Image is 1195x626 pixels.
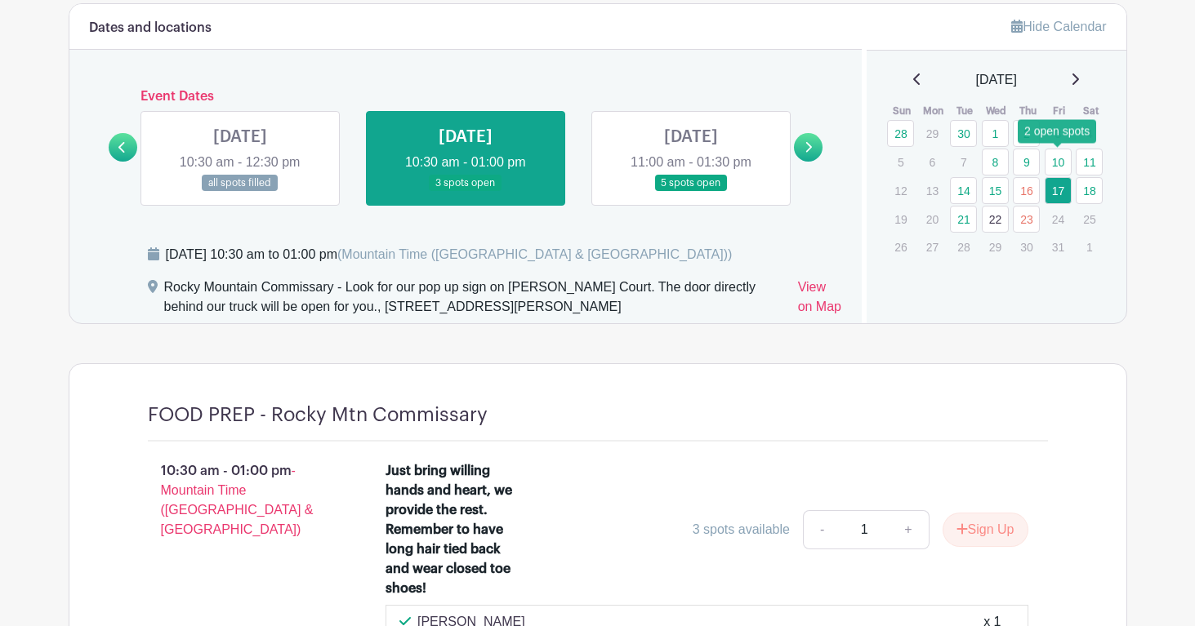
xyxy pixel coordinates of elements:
[1013,206,1040,233] a: 23
[1011,20,1106,33] a: Hide Calendar
[798,277,842,323] a: View on Map
[982,120,1009,147] a: 1
[982,149,1009,175] a: 8
[919,206,946,232] p: 20
[161,464,314,536] span: - Mountain Time ([GEOGRAPHIC_DATA] & [GEOGRAPHIC_DATA])
[950,120,977,147] a: 30
[1018,119,1096,143] div: 2 open spots
[337,247,732,261] span: (Mountain Time ([GEOGRAPHIC_DATA] & [GEOGRAPHIC_DATA]))
[1013,120,1040,147] a: 2
[1013,234,1040,260] p: 30
[1012,103,1044,119] th: Thu
[1045,206,1072,232] p: 24
[1076,206,1103,232] p: 25
[919,121,946,146] p: 29
[1075,103,1107,119] th: Sat
[148,403,488,427] h4: FOOD PREP - Rocky Mtn Commissary
[1013,177,1040,204] a: 16
[918,103,950,119] th: Mon
[1044,103,1076,119] th: Fri
[122,455,360,546] p: 10:30 am - 01:00 pm
[982,206,1009,233] a: 22
[981,103,1013,119] th: Wed
[919,234,946,260] p: 27
[166,245,733,264] div: [DATE] 10:30 am to 01:00 pm
[386,461,527,598] div: Just bring willing hands and heart, we provide the rest. Remember to have long hair tied back and...
[1013,149,1040,175] a: 9
[693,520,790,539] div: 3 spots available
[1045,177,1072,204] a: 17
[950,206,977,233] a: 21
[943,513,1028,547] button: Sign Up
[1076,149,1103,175] a: 11
[164,277,785,323] div: Rocky Mountain Commissary - Look for our pop up sign on [PERSON_NAME] Court. The door directly be...
[949,103,981,119] th: Tue
[803,510,841,549] a: -
[887,234,914,260] p: 26
[919,149,946,175] p: 6
[887,149,914,175] p: 5
[137,89,795,104] h6: Event Dates
[1045,234,1072,260] p: 31
[976,70,1017,90] span: [DATE]
[887,120,914,147] a: 28
[886,103,918,119] th: Sun
[950,149,977,175] p: 7
[1076,177,1103,204] a: 18
[887,206,914,232] p: 19
[89,20,212,36] h6: Dates and locations
[887,178,914,203] p: 12
[982,177,1009,204] a: 15
[888,510,929,549] a: +
[982,234,1009,260] p: 29
[1045,149,1072,175] a: 10
[950,234,977,260] p: 28
[950,177,977,204] a: 14
[919,178,946,203] p: 13
[1076,234,1103,260] p: 1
